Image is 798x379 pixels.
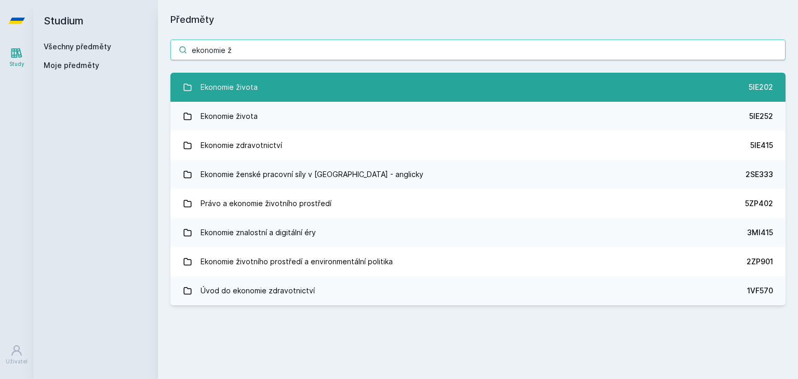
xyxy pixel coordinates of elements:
div: 2SE333 [746,169,773,180]
div: Ekonomie životního prostředí a environmentální politika [201,251,393,272]
a: Ekonomie znalostní a digitální éry 3MI415 [170,218,786,247]
div: Ekonomie ženské pracovní síly v [GEOGRAPHIC_DATA] - anglicky [201,164,423,185]
div: Ekonomie života [201,77,258,98]
a: Všechny předměty [44,42,111,51]
div: 2ZP901 [747,256,773,267]
a: Právo a ekonomie životního prostředí 5ZP402 [170,189,786,218]
div: 5IE202 [749,82,773,92]
div: 1VF570 [747,286,773,296]
a: Ekonomie života 5IE202 [170,73,786,102]
input: Název nebo ident předmětu… [170,39,786,60]
h1: Předměty [170,12,786,27]
div: 5ZP402 [745,198,773,209]
div: 5IE252 [749,111,773,121]
div: Právo a ekonomie životního prostředí [201,193,331,214]
div: Ekonomie zdravotnictví [201,135,282,156]
a: Ekonomie života 5IE252 [170,102,786,131]
div: Uživatel [6,358,28,366]
a: Ekonomie ženské pracovní síly v [GEOGRAPHIC_DATA] - anglicky 2SE333 [170,160,786,189]
div: Ekonomie života [201,106,258,127]
a: Úvod do ekonomie zdravotnictví 1VF570 [170,276,786,305]
a: Ekonomie zdravotnictví 5IE415 [170,131,786,160]
div: Úvod do ekonomie zdravotnictví [201,280,315,301]
a: Uživatel [2,339,31,371]
div: Ekonomie znalostní a digitální éry [201,222,316,243]
div: 5IE415 [750,140,773,151]
div: Study [9,60,24,68]
a: Ekonomie životního prostředí a environmentální politika 2ZP901 [170,247,786,276]
a: Study [2,42,31,73]
div: 3MI415 [747,227,773,238]
span: Moje předměty [44,60,99,71]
